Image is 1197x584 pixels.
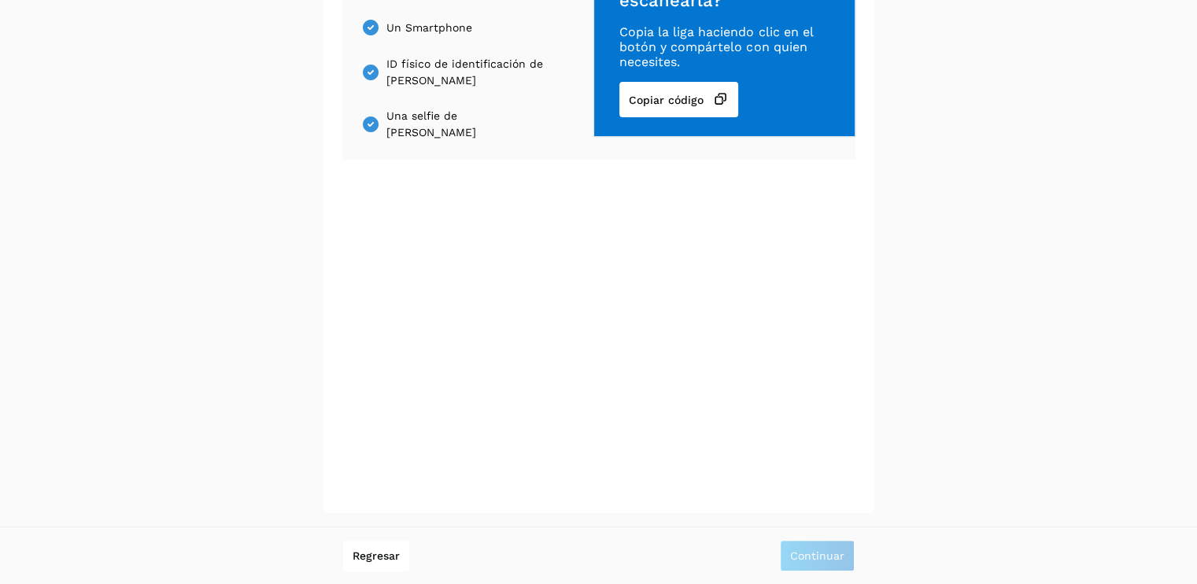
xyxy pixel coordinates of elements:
button: Continuar [780,540,855,571]
iframe: Incode [342,198,855,490]
span: ID físico de identificación de [PERSON_NAME] [386,56,550,89]
button: Regresar [343,540,409,571]
span: Una selfie de [PERSON_NAME] [386,108,550,141]
span: Continuar [790,550,844,561]
span: Copiar código [629,94,704,105]
span: Copia la liga haciendo clic en el botón y compártelo con quien necesites. [619,24,829,70]
span: Regresar [353,550,400,561]
span: Un Smartphone [386,20,472,36]
button: Copiar código [619,82,738,117]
